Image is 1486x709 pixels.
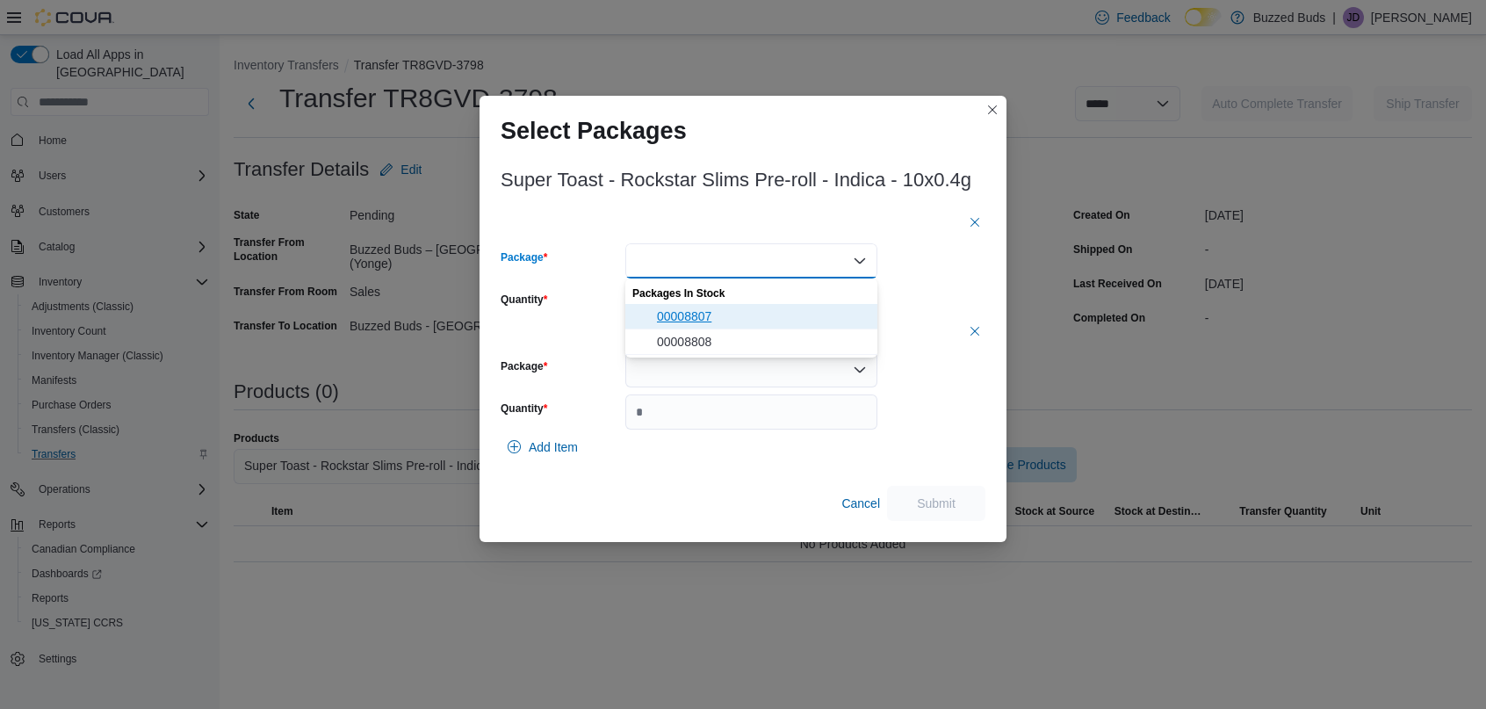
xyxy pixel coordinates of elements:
[841,495,880,512] span: Cancel
[501,430,585,465] button: Add Item
[625,329,877,355] button: 00008808
[501,117,687,145] h1: Select Packages
[853,254,867,268] button: Close list of options
[625,304,877,329] button: 00008807
[625,279,877,304] div: Packages In Stock
[917,495,956,512] span: Submit
[501,402,547,416] label: Quantity
[834,486,887,521] button: Cancel
[501,170,971,191] h3: Super Toast - Rockstar Slims Pre-roll - Indica - 10x0.4g
[625,279,877,355] div: Choose from the following options
[853,363,867,377] button: Open list of options
[501,359,547,373] label: Package
[501,250,547,264] label: Package
[982,99,1003,120] button: Closes this modal window
[657,307,867,325] span: 00008807
[657,333,867,351] span: 00008808
[887,486,985,521] button: Submit
[501,293,547,307] label: Quantity
[529,438,578,456] span: Add Item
